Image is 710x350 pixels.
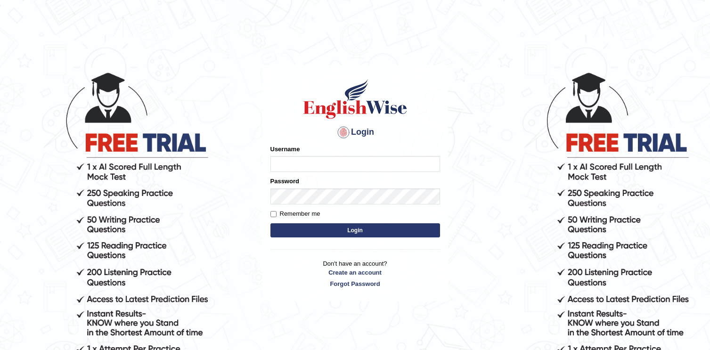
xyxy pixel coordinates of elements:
[270,209,320,219] label: Remember me
[270,211,277,217] input: Remember me
[270,177,299,186] label: Password
[270,145,300,154] label: Username
[270,223,440,237] button: Login
[302,78,409,120] img: Logo of English Wise sign in for intelligent practice with AI
[270,125,440,140] h4: Login
[270,279,440,288] a: Forgot Password
[270,259,440,288] p: Don't have an account?
[270,268,440,277] a: Create an account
